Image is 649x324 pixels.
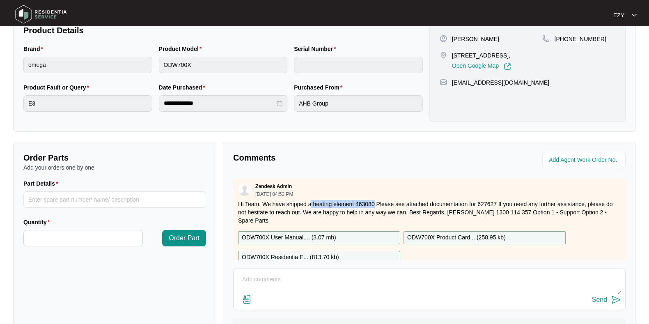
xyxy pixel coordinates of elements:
[294,83,346,92] label: Purchased From
[159,57,288,73] input: Product Model
[440,78,447,86] img: map-pin
[294,57,423,73] input: Serial Number
[12,2,70,27] img: residentia service logo
[164,99,275,108] input: Date Purchased
[294,95,423,112] input: Purchased From
[233,152,424,163] p: Comments
[542,35,550,42] img: map-pin
[159,45,205,53] label: Product Model
[23,163,206,172] p: Add your orders one by one
[159,83,209,92] label: Date Purchased
[242,294,252,304] img: file-attachment-doc.svg
[23,95,152,112] input: Product Fault or Query
[632,13,637,17] img: dropdown arrow
[23,25,423,36] p: Product Details
[452,51,511,60] p: [STREET_ADDRESS],
[239,184,251,196] img: user.svg
[452,63,511,70] a: Open Google Map
[23,191,206,208] input: Part Details
[592,294,621,306] button: Send
[23,218,53,226] label: Quantity
[613,11,624,19] p: EZY
[555,35,606,43] p: [PHONE_NUMBER]
[592,296,607,303] div: Send
[294,45,339,53] label: Serial Number
[242,233,336,242] p: ODW700X User Manual.... ( 3.07 mb )
[242,253,339,262] p: ODW700X Residentia E... ( 813.70 kb )
[23,83,92,92] label: Product Fault or Query
[440,35,447,42] img: user-pin
[23,57,152,73] input: Brand
[238,200,621,225] p: Hi Team, We have shipped a heating element 463080 Please see attached documentation for 627627 If...
[255,183,292,190] p: Zendesk Admin
[504,63,511,70] img: Link-External
[162,230,206,246] button: Order Part
[23,45,46,53] label: Brand
[440,51,447,59] img: map-pin
[407,233,506,242] p: ODW700X Product Card... ( 258.95 kb )
[169,233,200,243] span: Order Part
[255,192,293,197] p: [DATE] 04:53 PM
[452,35,499,43] p: [PERSON_NAME]
[23,179,62,188] label: Part Details
[452,78,549,87] p: [EMAIL_ADDRESS][DOMAIN_NAME]
[549,155,621,165] input: Add Agent Work Order No.
[24,230,142,246] input: Quantity
[23,152,206,163] p: Order Parts
[611,295,621,305] img: send-icon.svg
